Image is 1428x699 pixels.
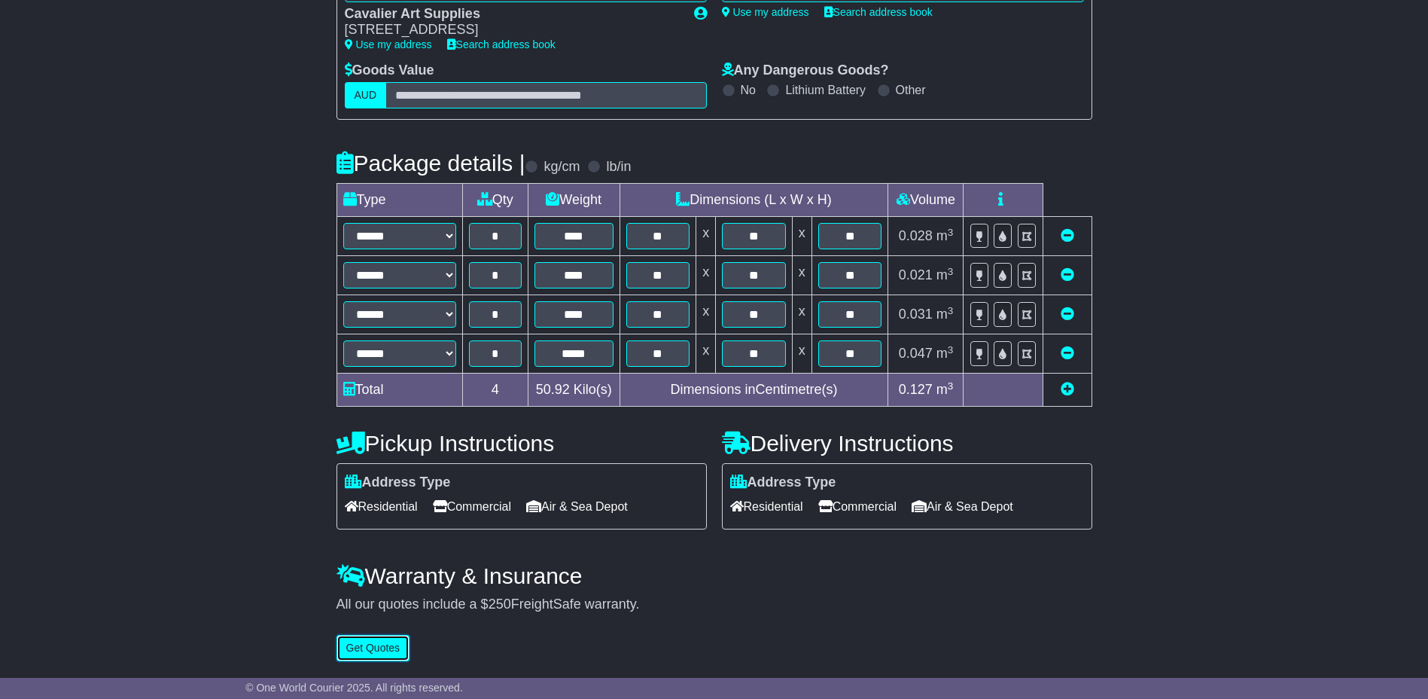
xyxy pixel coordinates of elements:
[336,184,462,217] td: Type
[696,295,716,334] td: x
[696,334,716,374] td: x
[336,431,707,456] h4: Pickup Instructions
[824,6,933,18] a: Search address book
[899,346,933,361] span: 0.047
[1061,267,1074,282] a: Remove this item
[899,228,933,243] span: 0.028
[696,256,716,295] td: x
[447,38,556,50] a: Search address book
[912,495,1013,518] span: Air & Sea Depot
[785,83,866,97] label: Lithium Battery
[792,334,811,374] td: x
[345,82,387,108] label: AUD
[936,228,954,243] span: m
[526,495,628,518] span: Air & Sea Depot
[899,382,933,397] span: 0.127
[345,495,418,518] span: Residential
[489,597,511,612] span: 250
[722,6,809,18] a: Use my address
[792,295,811,334] td: x
[936,346,954,361] span: m
[948,227,954,238] sup: 3
[1061,307,1074,322] a: Remove this item
[730,495,803,518] span: Residential
[345,475,451,491] label: Address Type
[336,597,1092,613] div: All our quotes include a $ FreightSafe warranty.
[336,635,410,661] button: Get Quotes
[536,382,570,397] span: 50.92
[1061,228,1074,243] a: Remove this item
[336,374,462,407] td: Total
[462,374,528,407] td: 4
[936,382,954,397] span: m
[948,380,954,392] sup: 3
[741,83,756,97] label: No
[899,267,933,282] span: 0.021
[948,344,954,356] sup: 3
[606,159,631,176] label: lb/in
[528,184,620,217] td: Weight
[818,495,897,518] span: Commercial
[345,6,679,23] div: Cavalier Art Supplies
[722,431,1092,456] h4: Delivery Instructions
[245,682,463,694] span: © One World Courier 2025. All rights reserved.
[345,63,434,79] label: Goods Value
[462,184,528,217] td: Qty
[948,305,954,316] sup: 3
[899,307,933,322] span: 0.031
[936,307,954,322] span: m
[336,151,525,176] h4: Package details |
[948,266,954,277] sup: 3
[620,374,888,407] td: Dimensions in Centimetre(s)
[792,256,811,295] td: x
[792,217,811,256] td: x
[696,217,716,256] td: x
[936,267,954,282] span: m
[433,495,511,518] span: Commercial
[620,184,888,217] td: Dimensions (L x W x H)
[345,22,679,38] div: [STREET_ADDRESS]
[336,563,1092,588] h4: Warranty & Insurance
[1061,346,1074,361] a: Remove this item
[345,38,432,50] a: Use my address
[722,63,889,79] label: Any Dangerous Goods?
[896,83,926,97] label: Other
[888,184,964,217] td: Volume
[1061,382,1074,397] a: Add new item
[528,374,620,407] td: Kilo(s)
[730,475,836,491] label: Address Type
[543,159,580,176] label: kg/cm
